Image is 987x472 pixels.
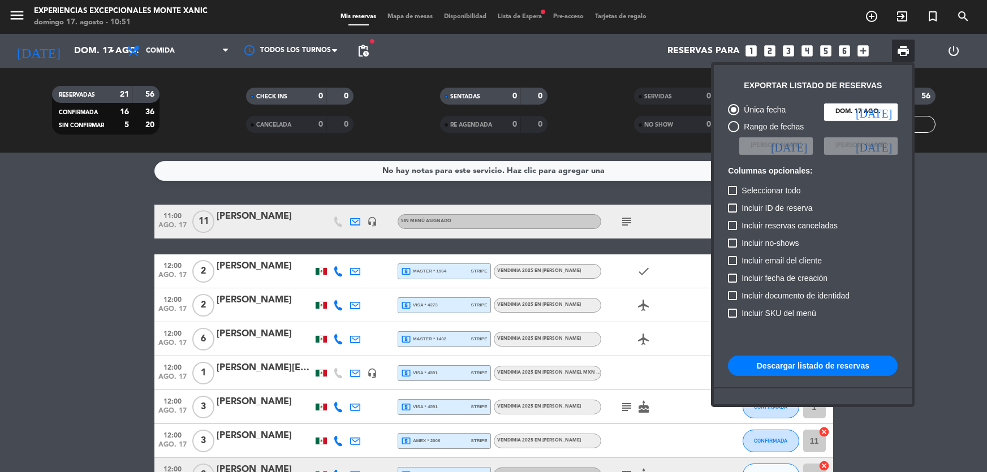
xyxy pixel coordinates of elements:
[728,166,898,176] h6: Columnas opcionales:
[356,44,370,58] span: pending_actions
[742,306,816,320] span: Incluir SKU del menú
[742,236,799,250] span: Incluir no-shows
[771,140,807,151] i: [DATE]
[742,289,850,302] span: Incluir documento de identidad
[742,254,822,267] span: Incluir email del cliente
[742,271,827,285] span: Incluir fecha de creación
[739,103,786,116] div: Única fecha
[751,141,801,151] span: [PERSON_NAME]
[897,44,910,58] span: print
[744,79,882,92] div: Exportar listado de reservas
[835,141,886,151] span: [PERSON_NAME]
[742,184,800,197] span: Seleccionar todo
[742,219,838,232] span: Incluir reservas canceladas
[856,106,892,118] i: [DATE]
[739,120,804,133] div: Rango de fechas
[856,140,892,151] i: [DATE]
[742,201,812,215] span: Incluir ID de reserva
[728,356,898,376] button: Descargar listado de reservas
[369,38,376,45] span: fiber_manual_record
